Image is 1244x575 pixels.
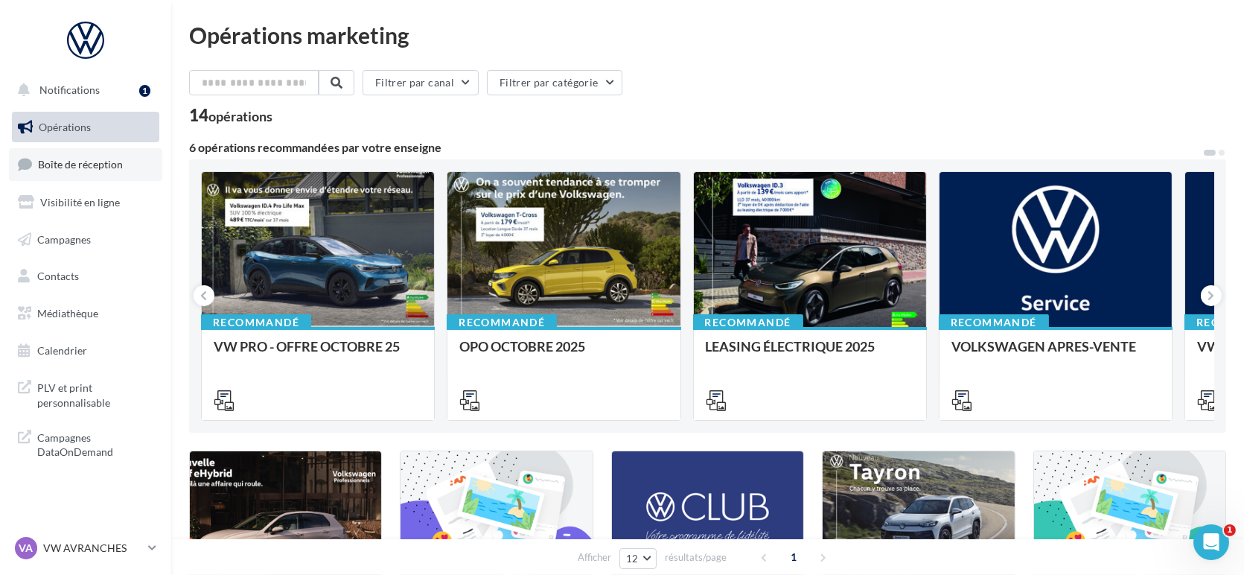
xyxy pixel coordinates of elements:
span: Afficher [578,550,611,565]
span: 12 [626,553,639,565]
div: LEASING ÉLECTRIQUE 2025 [706,339,914,369]
span: résultats/page [665,550,727,565]
iframe: Intercom live chat [1193,524,1229,560]
span: Visibilité en ligne [40,196,120,209]
a: Opérations [9,112,162,143]
a: Visibilité en ligne [9,187,162,218]
span: Notifications [39,83,100,96]
button: Filtrer par catégorie [487,70,622,95]
div: VW PRO - OFFRE OCTOBRE 25 [214,339,422,369]
a: Calendrier [9,335,162,366]
span: Opérations [39,121,91,133]
div: Opérations marketing [189,24,1226,46]
a: Contacts [9,261,162,292]
div: 6 opérations recommandées par votre enseigne [189,142,1202,153]
div: 1 [139,85,150,97]
p: VW AVRANCHES [43,541,142,556]
button: 12 [619,548,657,569]
span: 1 [1224,524,1236,536]
button: Filtrer par canal [363,70,479,95]
a: Médiathèque [9,298,162,329]
a: Campagnes [9,224,162,255]
div: Recommandé [939,314,1049,331]
span: Campagnes [37,232,91,245]
a: Campagnes DataOnDemand [9,422,162,466]
a: VA VW AVRANCHES [12,534,159,562]
span: PLV et print personnalisable [37,378,153,410]
span: Calendrier [37,344,87,357]
span: Contacts [37,270,79,282]
div: 14 [189,107,272,124]
a: Boîte de réception [9,148,162,180]
span: 1 [782,545,806,569]
div: VOLKSWAGEN APRES-VENTE [951,339,1160,369]
div: Recommandé [447,314,557,331]
span: Boîte de réception [38,158,123,171]
div: Recommandé [693,314,803,331]
span: Médiathèque [37,307,98,320]
span: Campagnes DataOnDemand [37,428,153,460]
span: VA [19,541,34,556]
div: opérations [208,109,272,123]
button: Notifications 1 [9,74,156,106]
a: PLV et print personnalisable [9,372,162,416]
div: Recommandé [201,314,311,331]
div: OPO OCTOBRE 2025 [459,339,668,369]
